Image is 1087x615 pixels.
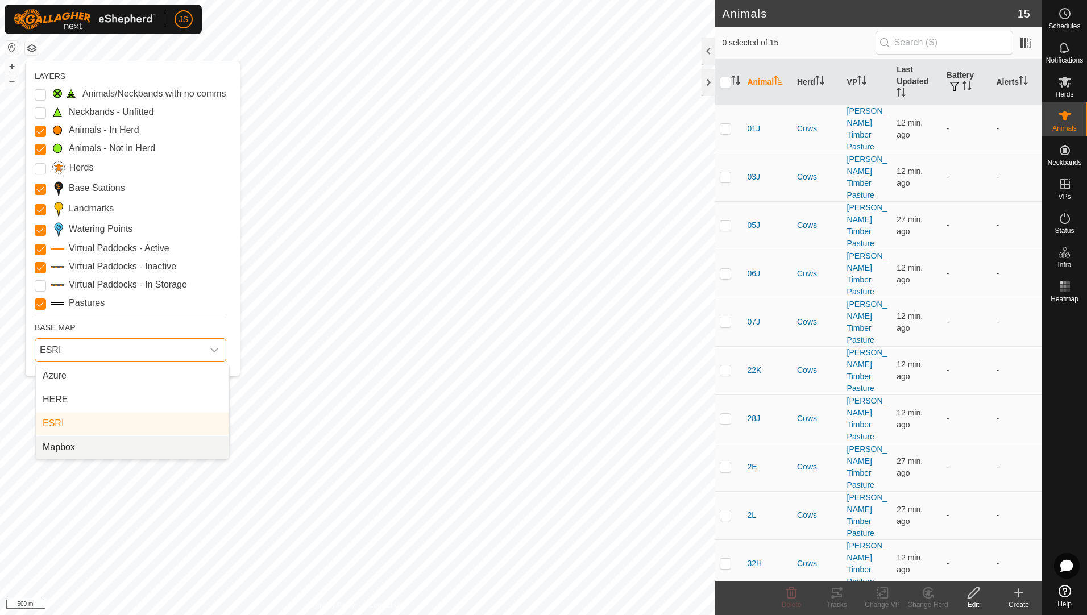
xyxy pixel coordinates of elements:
[69,181,125,195] label: Base Stations
[897,553,923,574] span: Aug 15, 2025, 4:35 PM
[747,219,760,231] span: 05J
[797,171,838,183] div: Cows
[1052,125,1077,132] span: Animals
[991,201,1042,250] td: -
[905,600,951,610] div: Change Herd
[203,339,226,361] div: dropdown trigger
[892,59,942,105] th: Last Updated
[962,83,972,92] p-sorticon: Activate to sort
[69,105,153,119] label: Neckbands - Unfitted
[747,461,757,473] span: 2E
[5,60,19,73] button: +
[43,393,68,406] span: HERE
[991,298,1042,346] td: -
[797,219,838,231] div: Cows
[69,278,187,292] label: Virtual Paddocks - In Storage
[69,161,94,174] label: Herds
[847,203,887,248] a: [PERSON_NAME] Timber Pasture
[797,509,838,521] div: Cows
[847,251,887,296] a: [PERSON_NAME] Timber Pasture
[857,77,866,86] p-sorticon: Activate to sort
[1057,261,1071,268] span: Infra
[36,436,229,459] li: Mapbox
[35,70,226,82] div: LAYERS
[1018,5,1030,22] span: 15
[36,388,229,411] li: HERE
[847,493,887,538] a: [PERSON_NAME] Timber Pasture
[747,413,760,425] span: 28J
[747,171,760,183] span: 03J
[942,298,992,346] td: -
[35,317,226,334] div: BASE MAP
[1055,91,1073,98] span: Herds
[797,364,838,376] div: Cows
[942,539,992,588] td: -
[847,348,887,393] a: [PERSON_NAME] Timber Pasture
[36,364,229,459] ul: Option List
[897,89,906,98] p-sorticon: Activate to sort
[179,14,188,26] span: JS
[897,505,923,526] span: Aug 15, 2025, 4:20 PM
[897,360,923,381] span: Aug 15, 2025, 4:35 PM
[1047,159,1081,166] span: Neckbands
[313,600,355,610] a: Privacy Policy
[847,444,887,489] a: [PERSON_NAME] Timber Pasture
[897,408,923,429] span: Aug 15, 2025, 4:35 PM
[942,394,992,443] td: -
[782,601,802,609] span: Delete
[797,558,838,570] div: Cows
[847,300,887,344] a: [PERSON_NAME] Timber Pasture
[1051,296,1078,302] span: Heatmap
[1057,601,1072,608] span: Help
[991,250,1042,298] td: -
[942,250,992,298] td: -
[747,558,762,570] span: 32H
[69,222,132,236] label: Watering Points
[69,202,114,215] label: Landmarks
[742,59,793,105] th: Animal
[14,9,156,30] img: Gallagher Logo
[36,364,229,387] li: Azure
[774,77,783,86] p-sorticon: Activate to sort
[991,539,1042,588] td: -
[747,509,756,521] span: 2L
[996,600,1042,610] div: Create
[69,123,139,137] label: Animals - In Herd
[747,268,760,280] span: 06J
[897,215,923,236] span: Aug 15, 2025, 4:20 PM
[876,31,1013,55] input: Search (S)
[991,59,1042,105] th: Alerts
[942,443,992,491] td: -
[991,491,1042,539] td: -
[847,396,887,441] a: [PERSON_NAME] Timber Pasture
[731,77,740,86] p-sorticon: Activate to sort
[991,153,1042,201] td: -
[722,37,875,49] span: 0 selected of 15
[793,59,843,105] th: Herd
[5,41,19,55] button: Reset Map
[814,600,860,610] div: Tracks
[25,41,39,55] button: Map Layers
[35,339,203,361] span: ESRI
[991,105,1042,153] td: -
[369,600,403,610] a: Contact Us
[43,369,67,383] span: Azure
[1042,580,1087,612] a: Help
[897,263,923,284] span: Aug 15, 2025, 4:35 PM
[797,123,838,135] div: Cows
[1058,193,1071,200] span: VPs
[847,155,887,200] a: [PERSON_NAME] Timber Pasture
[897,456,923,477] span: Aug 15, 2025, 4:20 PM
[69,296,105,310] label: Pastures
[43,441,75,454] span: Mapbox
[897,167,923,188] span: Aug 15, 2025, 4:35 PM
[991,394,1042,443] td: -
[847,541,887,586] a: [PERSON_NAME] Timber Pasture
[1046,57,1083,64] span: Notifications
[897,311,923,333] span: Aug 15, 2025, 4:35 PM
[797,461,838,473] div: Cows
[69,260,176,273] label: Virtual Paddocks - Inactive
[747,316,760,328] span: 07J
[36,412,229,435] li: ESRI
[43,417,64,430] span: ESRI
